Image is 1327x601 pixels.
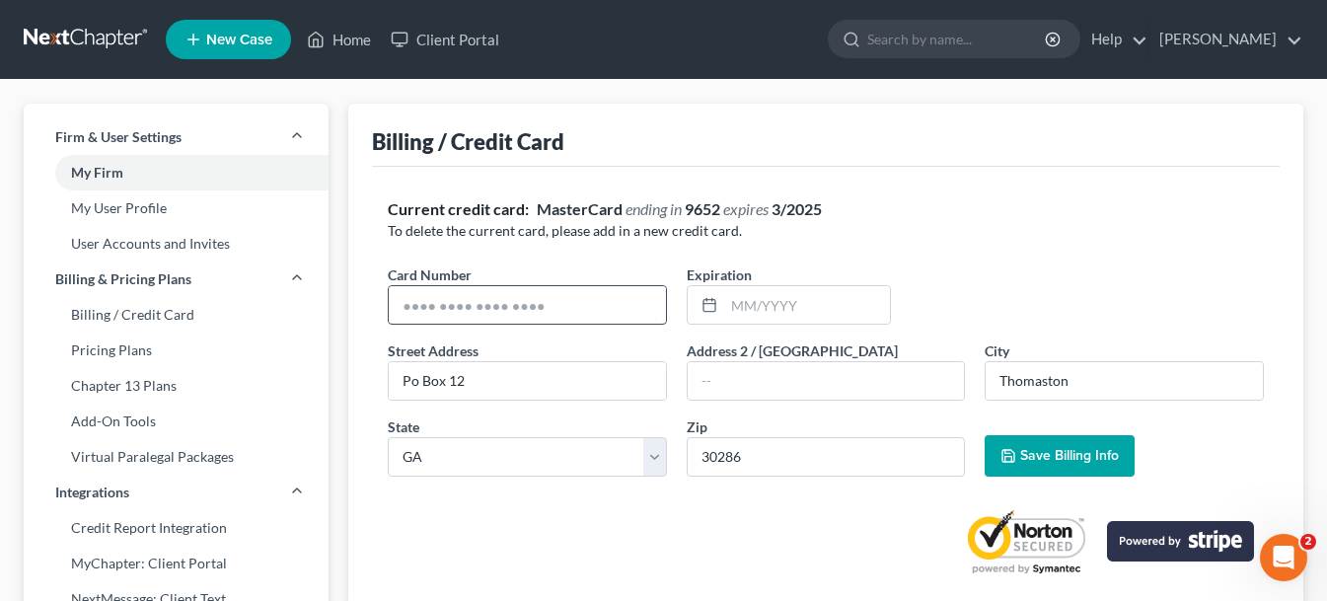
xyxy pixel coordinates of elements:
[55,483,129,502] span: Integrations
[24,155,329,190] a: My Firm
[24,475,329,510] a: Integrations
[388,266,472,283] span: Card Number
[388,342,479,359] span: Street Address
[55,269,191,289] span: Billing & Pricing Plans
[24,119,329,155] a: Firm & User Settings
[1149,22,1302,57] a: [PERSON_NAME]
[688,362,965,400] input: --
[687,437,966,477] input: XXXXX
[24,404,329,439] a: Add-On Tools
[24,439,329,475] a: Virtual Paralegal Packages
[388,221,1264,241] p: To delete the current card, please add in a new credit card.
[626,199,682,218] span: ending in
[687,266,752,283] span: Expiration
[389,362,666,400] input: Enter street address
[724,286,890,324] input: MM/YYYY
[24,262,329,297] a: Billing & Pricing Plans
[24,226,329,262] a: User Accounts and Invites
[55,127,182,147] span: Firm & User Settings
[1081,22,1147,57] a: Help
[723,199,769,218] span: expires
[372,127,564,156] div: Billing / Credit Card
[381,22,509,57] a: Client Portal
[206,33,272,47] span: New Case
[1020,447,1119,464] span: Save Billing Info
[1107,521,1254,562] img: stripe-logo-2a7f7e6ca78b8645494d24e0ce0d7884cb2b23f96b22fa3b73b5b9e177486001.png
[24,190,329,226] a: My User Profile
[24,297,329,333] a: Billing / Credit Card
[961,508,1091,575] a: Norton Secured privacy certification
[537,199,623,218] strong: MasterCard
[1300,534,1316,550] span: 2
[388,418,419,435] span: State
[24,510,329,546] a: Credit Report Integration
[687,342,898,359] span: Address 2 / [GEOGRAPHIC_DATA]
[297,22,381,57] a: Home
[389,286,666,324] input: ●●●● ●●●● ●●●● ●●●●
[24,546,329,581] a: MyChapter: Client Portal
[772,199,822,218] strong: 3/2025
[985,435,1135,477] button: Save Billing Info
[685,199,720,218] strong: 9652
[1260,534,1307,581] iframe: Intercom live chat
[24,333,329,368] a: Pricing Plans
[24,368,329,404] a: Chapter 13 Plans
[985,342,1009,359] span: City
[867,21,1048,57] input: Search by name...
[388,199,529,218] strong: Current credit card:
[986,362,1263,400] input: Enter city
[961,508,1091,575] img: Powered by Symantec
[687,418,707,435] span: Zip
